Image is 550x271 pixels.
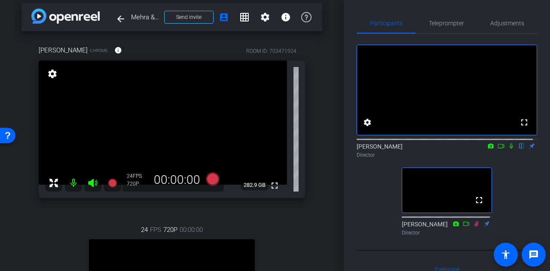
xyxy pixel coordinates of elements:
[141,225,148,234] span: 24
[269,180,280,191] mat-icon: fullscreen
[133,173,142,179] span: FPS
[260,12,270,22] mat-icon: settings
[127,173,148,180] div: 24
[131,9,159,26] span: Mehra & [PERSON_NAME] Semiconductors #2
[163,225,177,234] span: 720P
[429,20,464,26] span: Teleprompter
[516,142,527,149] mat-icon: flip
[127,180,148,187] div: 720P
[239,12,250,22] mat-icon: grid_on
[362,117,373,128] mat-icon: settings
[148,173,206,187] div: 00:00:00
[180,225,203,234] span: 00:00:00
[219,12,229,22] mat-icon: account_box
[241,180,269,190] span: 282.9 GB
[281,12,291,22] mat-icon: info
[402,229,492,237] div: Director
[46,69,58,79] mat-icon: settings
[39,46,88,55] span: [PERSON_NAME]
[357,142,537,159] div: [PERSON_NAME]
[501,250,511,260] mat-icon: accessibility
[490,20,524,26] span: Adjustments
[474,195,484,205] mat-icon: fullscreen
[357,151,537,159] div: Director
[164,11,214,24] button: Send invite
[31,9,100,24] img: app-logo
[114,46,122,54] mat-icon: info
[529,250,539,260] mat-icon: message
[116,14,126,24] mat-icon: arrow_back
[370,20,403,26] span: Participants
[246,47,296,55] div: ROOM ID: 703471924
[176,14,202,21] span: Send invite
[519,117,529,128] mat-icon: fullscreen
[90,47,108,54] span: Chrome
[150,225,161,234] span: FPS
[402,220,492,237] div: [PERSON_NAME]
